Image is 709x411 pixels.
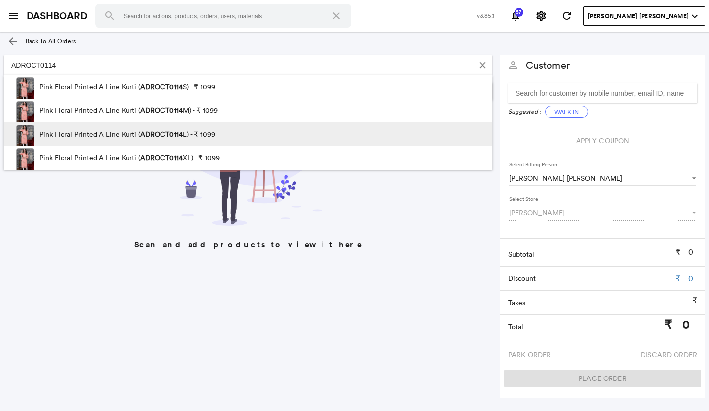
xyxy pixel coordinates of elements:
img: 1000149677-1698298043184-thumbnail.jpg [16,101,34,126]
p: Pink Floral Printed A Line Kurti ( S) - ₹ 1099 [39,75,215,99]
button: Clear Input [475,58,490,72]
input: Search for products by sku, sku_size combo, product name, wid etc. [4,55,473,75]
img: 1000149677-1698298043184-thumbnail.jpg [16,148,34,173]
span: ADROCT0114 [140,82,183,91]
img: 1000149677-1698298043184-thumbnail.jpg [16,77,34,102]
p: Pink Floral Printed A Line Kurti ( M) - ₹ 1099 [39,99,218,122]
span: ADROCT0114 [140,130,183,138]
p: Pink Floral Printed A Line Kurti ( L) - ₹ 1099 [39,122,215,146]
span: ADROCT0114 [140,153,183,162]
span: ADROCT0114 [140,106,183,115]
img: 1000149677-1698298043184-thumbnail.jpg [16,125,34,149]
p: Pink Floral Printed A Line Kurti ( XL) - ₹ 1099 [39,146,220,170]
